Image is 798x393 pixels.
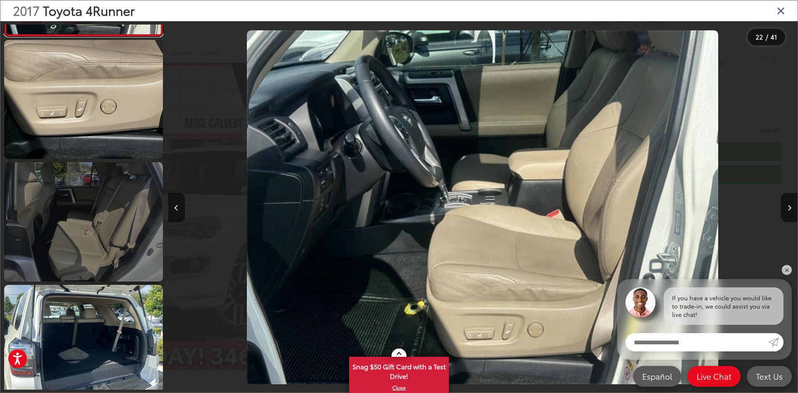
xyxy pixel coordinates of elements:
a: Text Us [747,366,792,387]
img: 2017 Toyota 4Runner Limited [2,39,164,160]
button: Next image [781,193,798,222]
span: / [765,34,769,40]
span: 2017 [13,1,39,19]
img: 2017 Toyota 4Runner Limited [247,30,718,384]
a: Live Chat [687,366,741,387]
span: 41 [771,32,777,41]
span: Snag $50 Gift Card with a Test Drive! [350,358,448,383]
span: Live Chat [692,371,736,381]
input: Enter your message [626,333,768,351]
span: 22 [756,32,763,41]
span: Español [638,371,676,381]
a: Español [633,366,681,387]
span: Text Us [752,371,787,381]
a: Submit [768,333,783,351]
button: Previous image [168,193,185,222]
div: If you have a vehicle you would like to trade-in, we could assist you via live chat! [664,287,783,325]
i: Close gallery [777,5,785,16]
img: Agent profile photo [626,287,655,317]
div: 2017 Toyota 4Runner Limited 21 [168,30,797,384]
span: Toyota 4Runner [43,1,135,19]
